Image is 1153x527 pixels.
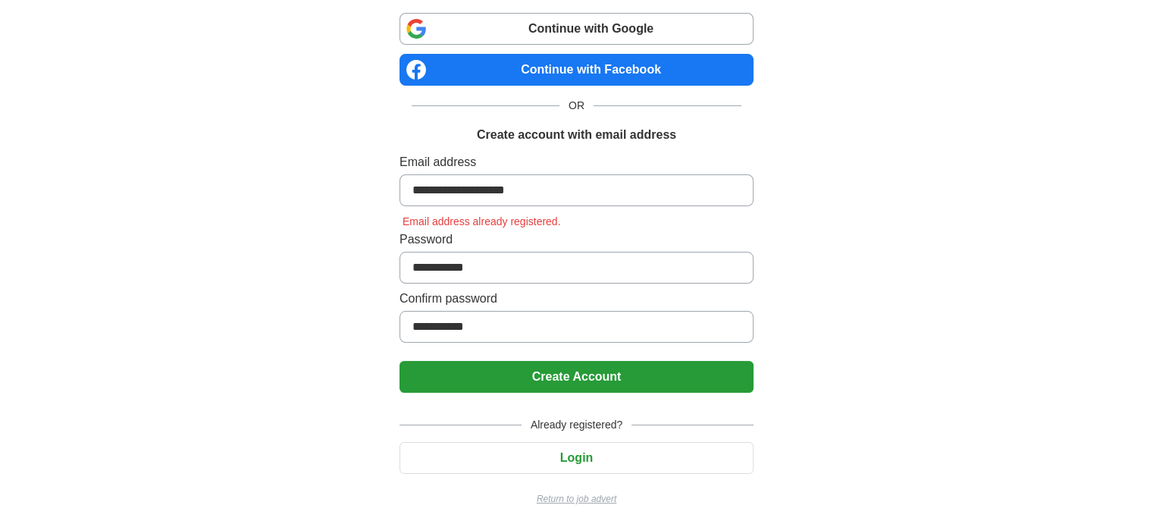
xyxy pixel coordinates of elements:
button: Create Account [399,361,754,393]
a: Login [399,451,754,464]
a: Continue with Facebook [399,54,754,86]
span: OR [559,98,594,114]
label: Email address [399,153,754,171]
label: Password [399,231,754,249]
label: Confirm password [399,290,754,308]
a: Continue with Google [399,13,754,45]
span: Already registered? [522,417,631,433]
a: Return to job advert [399,492,754,506]
button: Login [399,442,754,474]
span: Email address already registered. [399,215,564,227]
h1: Create account with email address [477,126,676,144]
